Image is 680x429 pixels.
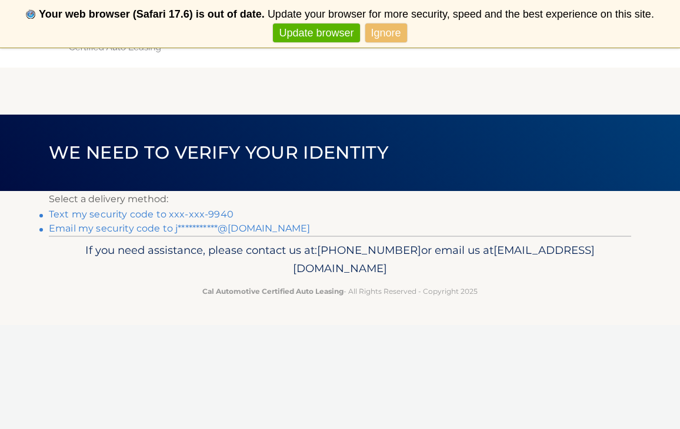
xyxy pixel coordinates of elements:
[365,24,407,43] a: Ignore
[317,243,421,257] span: [PHONE_NUMBER]
[49,191,631,207] p: Select a delivery method:
[56,285,624,297] p: - All Rights Reserved - Copyright 2025
[268,8,654,20] span: Update your browser for more security, speed and the best experience on this site.
[49,209,234,220] a: Text my security code to xxx-xxx-9940
[273,24,359,43] a: Update browser
[49,142,388,163] span: We need to verify your identity
[202,287,344,296] strong: Cal Automotive Certified Auto Leasing
[56,241,624,279] p: If you need assistance, please contact us at: or email us at
[39,8,265,20] b: Your web browser (Safari 17.6) is out of date.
